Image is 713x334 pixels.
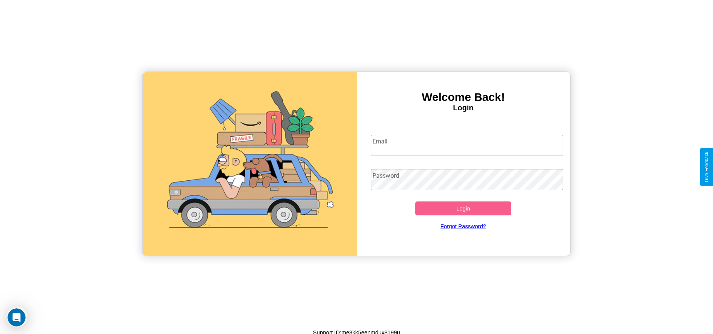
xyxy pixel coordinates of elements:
[367,215,559,237] a: Forgot Password?
[6,307,27,328] iframe: Intercom live chat discovery launcher
[415,201,512,215] button: Login
[357,104,570,112] h4: Login
[704,152,709,182] div: Give Feedback
[8,308,26,326] iframe: Intercom live chat
[357,91,570,104] h3: Welcome Back!
[143,72,356,256] img: gif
